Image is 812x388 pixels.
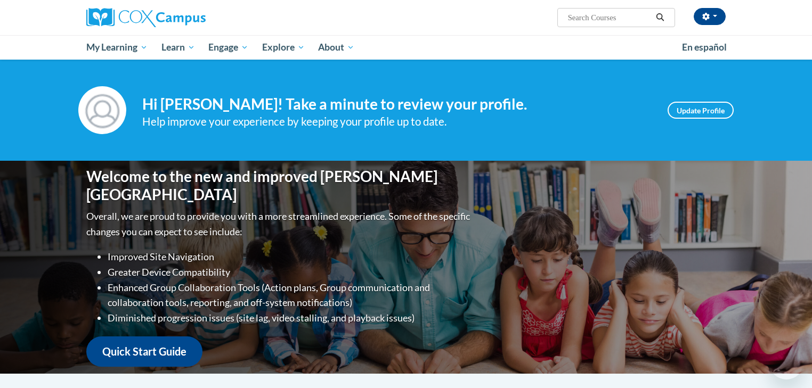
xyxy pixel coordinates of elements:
[318,41,354,54] span: About
[694,8,726,25] button: Account Settings
[682,42,727,53] span: En español
[312,35,362,60] a: About
[79,35,155,60] a: My Learning
[201,35,255,60] a: Engage
[675,36,734,59] a: En español
[142,95,652,113] h4: Hi [PERSON_NAME]! Take a minute to review your profile.
[70,35,742,60] div: Main menu
[86,8,206,27] img: Cox Campus
[108,265,473,280] li: Greater Device Compatibility
[86,336,202,367] a: Quick Start Guide
[86,41,148,54] span: My Learning
[769,345,803,379] iframe: Button to launch messaging window
[142,113,652,130] div: Help improve your experience by keeping your profile up to date.
[108,249,473,265] li: Improved Site Navigation
[255,35,312,60] a: Explore
[86,168,473,203] h1: Welcome to the new and improved [PERSON_NAME][GEOGRAPHIC_DATA]
[567,11,652,24] input: Search Courses
[155,35,202,60] a: Learn
[86,8,289,27] a: Cox Campus
[652,11,668,24] button: Search
[108,280,473,311] li: Enhanced Group Collaboration Tools (Action plans, Group communication and collaboration tools, re...
[262,41,305,54] span: Explore
[208,41,248,54] span: Engage
[86,209,473,240] p: Overall, we are proud to provide you with a more streamlined experience. Some of the specific cha...
[108,310,473,326] li: Diminished progression issues (site lag, video stalling, and playback issues)
[161,41,195,54] span: Learn
[78,86,126,134] img: Profile Image
[668,102,734,119] a: Update Profile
